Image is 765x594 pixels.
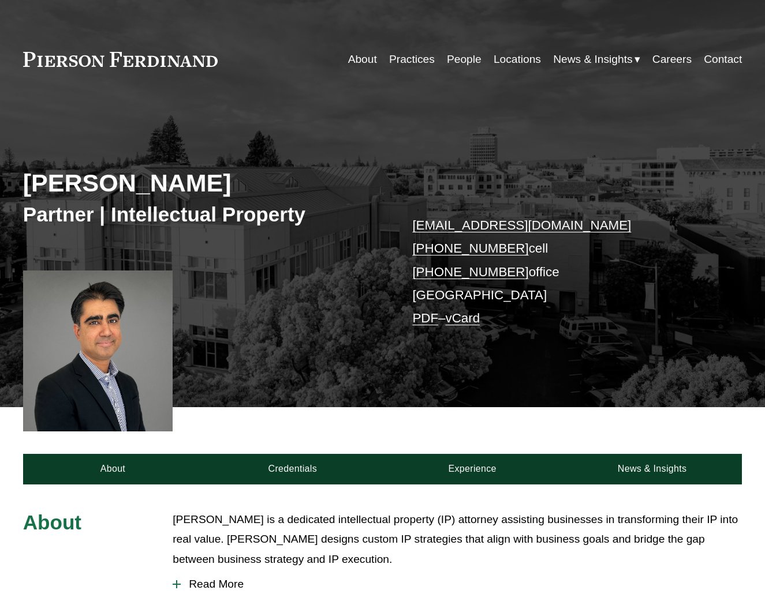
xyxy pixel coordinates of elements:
[181,578,742,591] span: Read More
[348,48,377,70] a: About
[412,241,528,255] a: [PHONE_NUMBER]
[23,454,203,485] a: About
[412,265,528,279] a: [PHONE_NUMBER]
[412,311,438,325] a: PDF
[447,48,482,70] a: People
[23,202,383,227] h3: Partner | Intellectual Property
[704,48,742,70] a: Contact
[23,168,383,198] h2: [PERSON_NAME]
[173,510,742,570] p: [PERSON_NAME] is a dedicated intellectual property (IP) attorney assisting businesses in transfor...
[553,48,640,70] a: folder dropdown
[412,214,712,330] p: cell office [GEOGRAPHIC_DATA] –
[494,48,541,70] a: Locations
[412,218,631,232] a: [EMAIL_ADDRESS][DOMAIN_NAME]
[562,454,742,485] a: News & Insights
[389,48,435,70] a: Practices
[553,50,632,70] span: News & Insights
[652,48,692,70] a: Careers
[383,454,562,485] a: Experience
[203,454,382,485] a: Credentials
[446,311,480,325] a: vCard
[23,511,81,533] span: About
